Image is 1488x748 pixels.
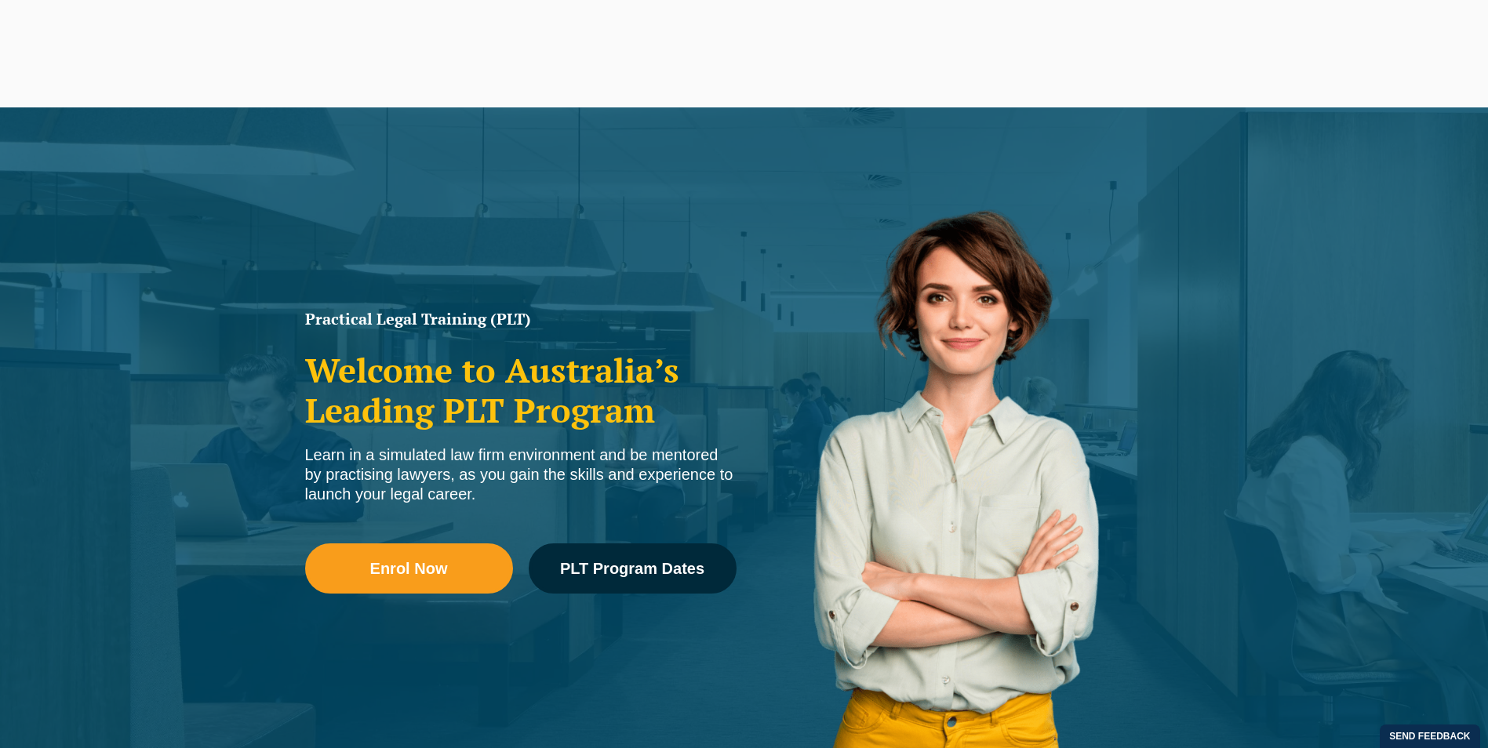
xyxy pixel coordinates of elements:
a: PLT Program Dates [529,543,737,594]
div: Learn in a simulated law firm environment and be mentored by practising lawyers, as you gain the ... [305,445,737,504]
h1: Practical Legal Training (PLT) [305,311,737,327]
span: Enrol Now [370,561,448,576]
a: Enrol Now [305,543,513,594]
h2: Welcome to Australia’s Leading PLT Program [305,350,737,430]
span: PLT Program Dates [560,561,704,576]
